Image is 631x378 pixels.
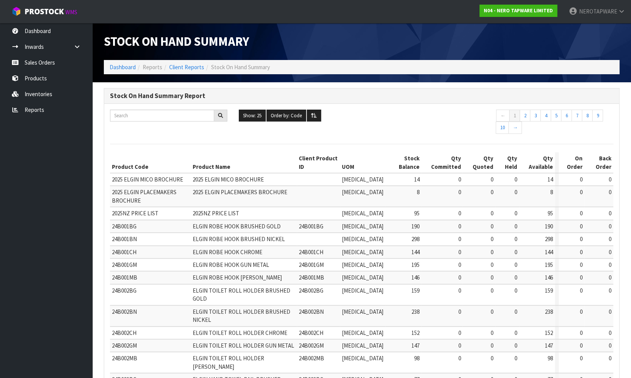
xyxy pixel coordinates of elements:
[414,210,419,217] span: 95
[559,152,584,173] th: On Order
[609,274,611,281] span: 0
[491,287,493,294] span: 0
[458,329,461,336] span: 0
[299,261,324,268] span: 24B001GM
[421,152,463,173] th: Qty Committed
[551,110,561,122] a: 5
[110,63,136,71] a: Dashboard
[580,188,583,196] span: 0
[299,342,324,349] span: 24B002GM
[491,188,493,196] span: 0
[414,355,419,362] span: 98
[458,223,461,230] span: 0
[110,110,214,122] input: Search
[112,287,137,294] span: 24B002BG
[299,308,324,315] span: 24B002BN
[342,287,383,294] span: [MEDICAL_DATA]
[514,210,517,217] span: 0
[342,235,383,243] span: [MEDICAL_DATA]
[104,33,249,49] span: Stock On Hand Summary
[416,188,419,196] span: 8
[491,176,493,183] span: 0
[571,110,582,122] a: 7
[514,235,517,243] span: 0
[545,308,553,315] span: 238
[411,342,419,349] span: 147
[514,188,517,196] span: 0
[514,261,517,268] span: 0
[239,110,266,122] button: Show: 25
[112,342,137,349] span: 24B002GM
[342,210,383,217] span: [MEDICAL_DATA]
[297,152,340,173] th: Client Product ID
[65,8,77,16] small: WMS
[548,210,553,217] span: 95
[514,355,517,362] span: 0
[299,355,324,362] span: 24B002MB
[193,274,282,281] span: ELGIN ROBE HOOK [PERSON_NAME]
[514,287,517,294] span: 0
[342,223,383,230] span: [MEDICAL_DATA]
[266,110,306,122] button: Order by: Code
[112,188,176,204] span: 2025 ELGIN PLACEMAKERS BROCHURE
[545,248,553,256] span: 144
[545,287,553,294] span: 159
[580,248,583,256] span: 0
[514,308,517,315] span: 0
[491,210,493,217] span: 0
[193,223,281,230] span: ELGIN ROBE HOOK BRUSHED GOLD
[458,274,461,281] span: 0
[411,287,419,294] span: 159
[580,287,583,294] span: 0
[548,176,553,183] span: 14
[193,235,285,243] span: ELGIN ROBE HOOK BRUSHED NICKEL
[496,110,509,122] a: ←
[112,329,137,336] span: 24B002CH
[609,210,611,217] span: 0
[112,235,137,243] span: 24B001BN
[112,261,137,268] span: 24B001GM
[193,176,264,183] span: 2025 ELGIN MICO BROCHURE
[342,329,383,336] span: [MEDICAL_DATA]
[491,235,493,243] span: 0
[25,7,64,17] span: ProStock
[580,308,583,315] span: 0
[112,176,183,183] span: 2025 ELGIN MICO BROCHURE
[580,342,583,349] span: 0
[458,210,461,217] span: 0
[193,287,290,302] span: ELGIN TOILET ROLL HOLDER BRUSHED GOLD
[545,235,553,243] span: 298
[411,308,419,315] span: 238
[342,176,383,183] span: [MEDICAL_DATA]
[342,355,383,362] span: [MEDICAL_DATA]
[193,355,264,370] span: ELGIN TOILET ROLL HOLDER [PERSON_NAME]
[458,355,461,362] span: 0
[342,308,383,315] span: [MEDICAL_DATA]
[584,152,613,173] th: Back Order
[514,176,517,183] span: 0
[299,274,324,281] span: 24B001MB
[463,152,495,173] th: Qty Quoted
[340,152,385,173] th: UOM
[545,223,553,230] span: 190
[191,152,297,173] th: Product Name
[514,274,517,281] span: 0
[530,110,541,122] a: 3
[414,176,419,183] span: 14
[508,122,522,134] a: →
[609,261,611,268] span: 0
[491,355,493,362] span: 0
[342,248,383,256] span: [MEDICAL_DATA]
[582,110,593,122] a: 8
[580,210,583,217] span: 0
[458,287,461,294] span: 0
[299,329,323,336] span: 24B002CH
[385,152,421,173] th: Stock Balance
[514,329,517,336] span: 0
[519,110,530,122] a: 2
[540,110,551,122] a: 4
[491,248,493,256] span: 0
[110,152,191,173] th: Product Code
[496,122,509,134] a: 10
[169,63,204,71] a: Client Reports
